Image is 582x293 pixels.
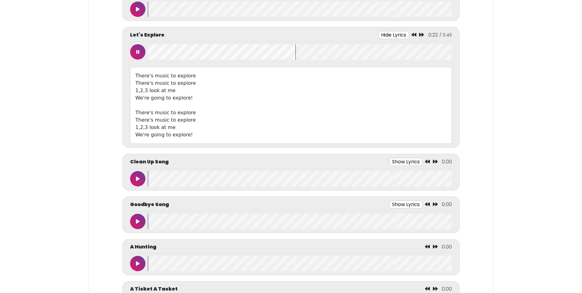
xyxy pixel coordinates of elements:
[130,158,169,166] p: Clean Up Song
[130,243,156,251] p: A Hunting
[130,285,178,293] p: A Tisket A Tasket
[442,243,452,250] span: 0.00
[389,201,422,209] button: Show Lyrics
[439,32,452,38] span: / 0:45
[130,67,452,144] div: There's music to explore There's music to explore 1,2,3 look at me We're going to explore! There'...
[389,158,422,166] button: Show Lyrics
[442,158,452,165] span: 0.00
[378,31,409,39] button: Hide Lyrics
[130,201,169,208] p: Goodbye Song
[130,31,164,39] p: Let's Explore
[442,201,452,208] span: 0.00
[442,285,452,292] span: 0.00
[428,31,438,38] span: 0:22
